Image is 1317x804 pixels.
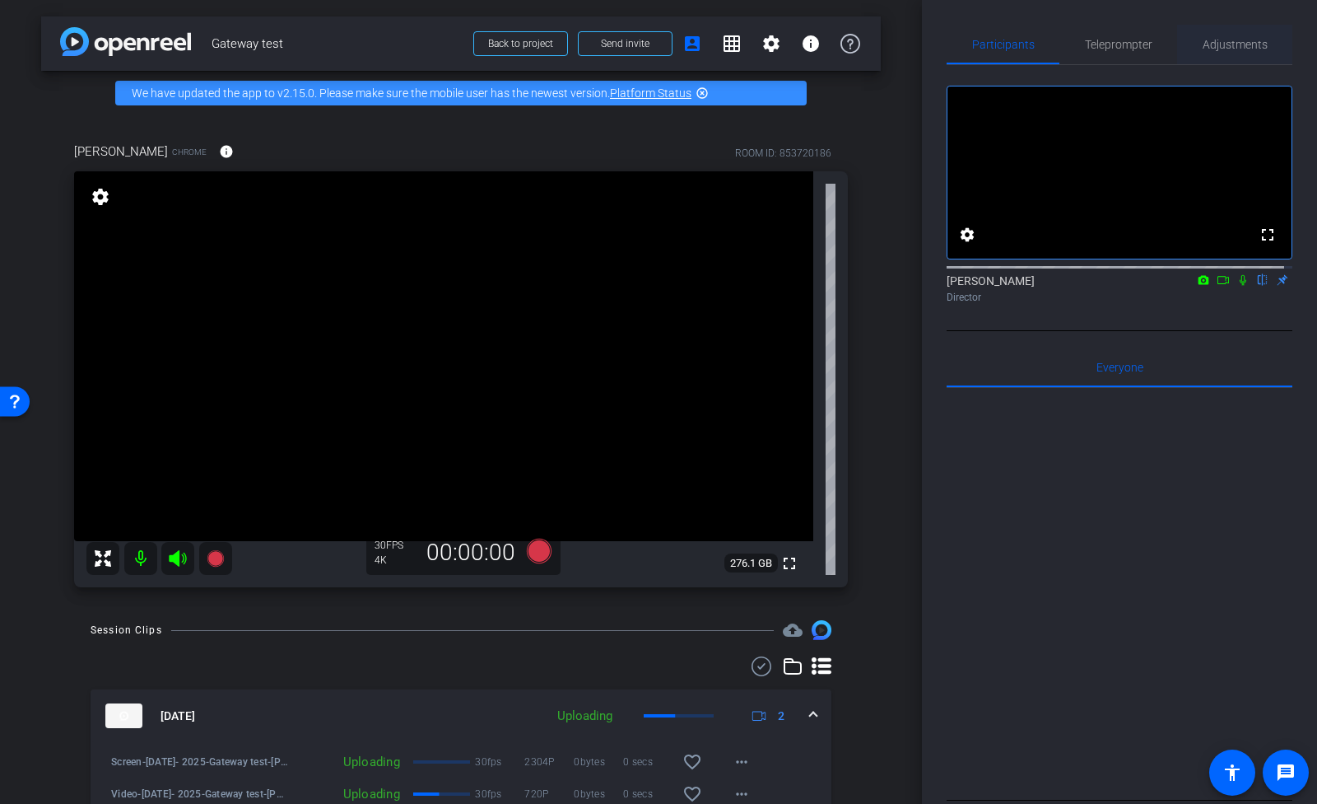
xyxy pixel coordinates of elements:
mat-icon: flip [1253,272,1273,287]
div: [PERSON_NAME] [947,273,1292,305]
mat-icon: info [801,34,821,54]
div: Session Clips [91,622,162,638]
button: Back to project [473,31,568,56]
mat-icon: fullscreen [779,554,799,573]
span: 720P [524,786,574,802]
div: We have updated the app to v2.15.0. Please make sure the mobile user has the newest version. [115,81,807,105]
span: Video-[DATE]- 2025-Gateway test-[PERSON_NAME]-two three four res-2025-10-14-15-56-28-140-0 [111,786,289,802]
mat-icon: account_box [682,34,702,54]
div: Director [947,290,1292,305]
span: 0 secs [623,786,672,802]
div: 30 [375,539,416,552]
span: Everyone [1096,362,1143,373]
span: [DATE] [161,708,195,725]
span: Chrome [172,146,207,158]
mat-icon: settings [957,225,977,245]
mat-icon: more_horiz [732,784,752,804]
mat-icon: grid_on [722,34,742,54]
mat-icon: message [1276,763,1296,783]
mat-icon: info [219,144,234,159]
span: Destinations for your clips [783,620,803,640]
img: app-logo [60,27,191,56]
mat-icon: settings [761,34,781,54]
span: [PERSON_NAME] [74,143,168,161]
span: 0 secs [623,754,672,770]
span: Gateway test [212,27,463,60]
span: 2 [778,708,784,725]
span: 2304P [524,754,574,770]
mat-icon: highlight_off [696,86,709,100]
span: 30fps [475,786,524,802]
span: Participants [972,39,1035,50]
span: Adjustments [1203,39,1268,50]
span: Screen-[DATE]- 2025-Gateway test-[PERSON_NAME]-two three four res-2025-10-14-15-56-28-140-0 [111,754,289,770]
span: 0bytes [574,786,623,802]
mat-icon: favorite_border [682,752,702,772]
span: 30fps [475,754,524,770]
mat-icon: settings [89,187,112,207]
img: thumb-nail [105,703,142,728]
a: Platform Status [610,86,691,100]
span: FPS [386,540,403,551]
mat-icon: favorite_border [682,784,702,804]
div: 4K [375,554,416,567]
div: Uploading [549,707,621,726]
span: Send invite [601,37,649,50]
mat-icon: fullscreen [1258,225,1277,245]
mat-icon: more_horiz [732,752,752,772]
button: Send invite [578,31,672,56]
div: 00:00:00 [416,539,526,567]
span: Back to project [488,38,553,49]
mat-icon: accessibility [1222,763,1242,783]
span: Teleprompter [1085,39,1152,50]
span: 0bytes [574,754,623,770]
div: Uploading [289,754,408,770]
div: Uploading [289,786,408,802]
img: Session clips [812,620,831,640]
mat-icon: cloud_upload [783,620,803,640]
span: 276.1 GB [724,554,778,573]
mat-expansion-panel-header: thumb-nail[DATE]Uploading2 [91,689,831,742]
div: ROOM ID: 853720186 [735,146,831,161]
